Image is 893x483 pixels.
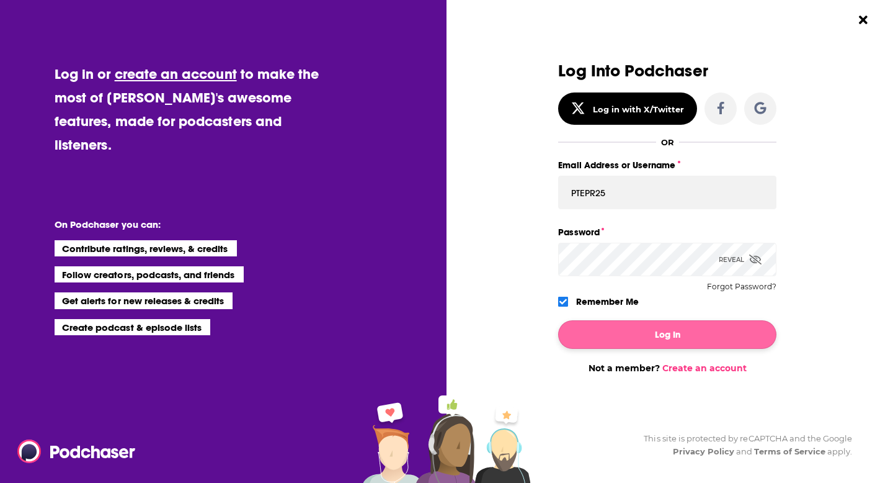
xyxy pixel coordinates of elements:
button: Close Button [851,8,875,32]
label: Email Address or Username [558,157,776,173]
button: Log in with X/Twitter [558,93,697,125]
div: OR [661,137,674,147]
div: This site is protected by reCAPTCHA and the Google and apply. [634,432,852,458]
h3: Log Into Podchaser [558,62,776,80]
a: create an account [115,65,237,83]
a: Create an account [662,363,747,374]
li: Follow creators, podcasts, and friends [55,266,244,282]
img: Podchaser - Follow, Share and Rate Podcasts [17,440,136,463]
div: Not a member? [558,363,776,374]
input: Email Address or Username [558,176,776,209]
label: Password [558,224,776,240]
button: Log In [558,320,776,349]
label: Remember Me [576,294,639,310]
li: On Podchaser you can: [55,219,303,230]
li: Get alerts for new releases & credits [55,292,233,309]
a: Privacy Policy [673,446,735,456]
a: Podchaser - Follow, Share and Rate Podcasts [17,440,127,463]
div: Reveal [719,243,762,276]
button: Forgot Password? [707,282,776,291]
li: Create podcast & episode lists [55,319,210,335]
div: Log in with X/Twitter [593,104,684,114]
li: Contribute ratings, reviews, & credits [55,240,237,256]
a: Terms of Service [754,446,825,456]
